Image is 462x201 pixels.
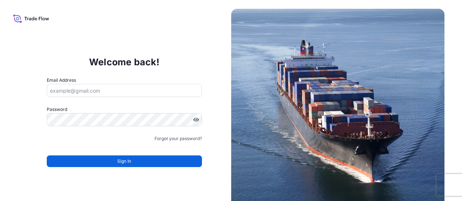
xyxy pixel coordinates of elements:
[89,56,160,68] p: Welcome back!
[47,106,202,113] label: Password
[47,155,202,167] button: Sign In
[154,135,202,142] a: Forgot your password?
[47,84,202,97] input: example@gmail.com
[47,77,76,84] label: Email Address
[193,117,199,123] button: Show password
[117,158,131,165] span: Sign In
